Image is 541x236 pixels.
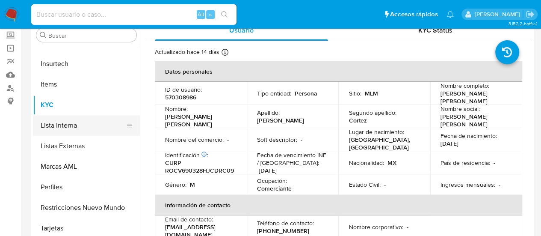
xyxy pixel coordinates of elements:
[165,181,186,188] p: Género :
[165,215,213,223] p: Email de contacto :
[198,10,204,18] span: Alt
[33,115,133,136] button: Lista Interna
[440,181,495,188] p: Ingresos mensuales :
[384,181,385,188] p: -
[190,181,195,188] p: M
[499,181,500,188] p: -
[440,132,497,140] p: Fecha de nacimiento :
[418,25,452,35] span: KYC Status
[440,140,458,147] p: [DATE]
[474,10,523,18] p: erick.zarza@mercadolibre.com.mx
[349,159,384,167] p: Nacionalidad :
[165,113,233,128] p: [PERSON_NAME] [PERSON_NAME]
[295,90,317,97] p: Persona
[257,151,328,167] p: Fecha de vencimiento INE / [GEOGRAPHIC_DATA] :
[216,9,233,21] button: search-icon
[349,117,367,124] p: Cortez
[257,185,292,192] p: Comerciante
[257,90,291,97] p: Tipo entidad :
[165,151,208,159] p: Identificación :
[440,113,508,128] p: [PERSON_NAME] [PERSON_NAME]
[446,11,454,18] a: Notificaciones
[259,167,277,174] p: [DATE]
[165,159,234,174] p: CURP ROCV690328HJCDRC09
[33,197,140,218] button: Restricciones Nuevo Mundo
[257,177,287,185] p: Ocupación :
[257,117,304,124] p: [PERSON_NAME]
[48,32,133,39] input: Buscar
[440,82,489,90] p: Nombre completo :
[33,95,140,115] button: KYC
[165,93,196,101] p: 570308986
[33,177,140,197] button: Perfiles
[257,227,309,235] p: [PHONE_NUMBER]
[227,136,229,143] p: -
[440,90,508,105] p: [PERSON_NAME] [PERSON_NAME]
[349,90,361,97] p: Sitio :
[257,219,314,227] p: Teléfono de contacto :
[349,136,417,151] p: [GEOGRAPHIC_DATA], [GEOGRAPHIC_DATA]
[155,48,219,56] p: Actualizado hace 14 días
[257,109,280,117] p: Apellido :
[165,136,224,143] p: Nombre del comercio :
[349,181,380,188] p: Estado Civil :
[165,105,188,113] p: Nombre :
[155,195,522,215] th: Información de contacto
[33,74,140,95] button: Items
[406,223,408,231] p: -
[155,61,522,82] th: Datos personales
[508,20,537,27] span: 3.152.2-hotfix-1
[165,86,202,93] p: ID de usuario :
[209,10,212,18] span: s
[301,136,302,143] p: -
[440,159,490,167] p: País de residencia :
[31,9,237,20] input: Buscar usuario o caso...
[526,10,535,19] a: Salir
[33,54,140,74] button: Insurtech
[229,25,254,35] span: Usuario
[390,10,438,19] span: Accesos rápidos
[364,90,378,97] p: MLM
[257,136,297,143] p: Soft descriptor :
[40,32,47,39] button: Buscar
[349,223,403,231] p: Nombre corporativo :
[349,128,404,136] p: Lugar de nacimiento :
[349,109,396,117] p: Segundo apellido :
[440,105,480,113] p: Nombre social :
[387,159,396,167] p: MX
[33,136,140,156] button: Listas Externas
[33,156,140,177] button: Marcas AML
[494,159,495,167] p: -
